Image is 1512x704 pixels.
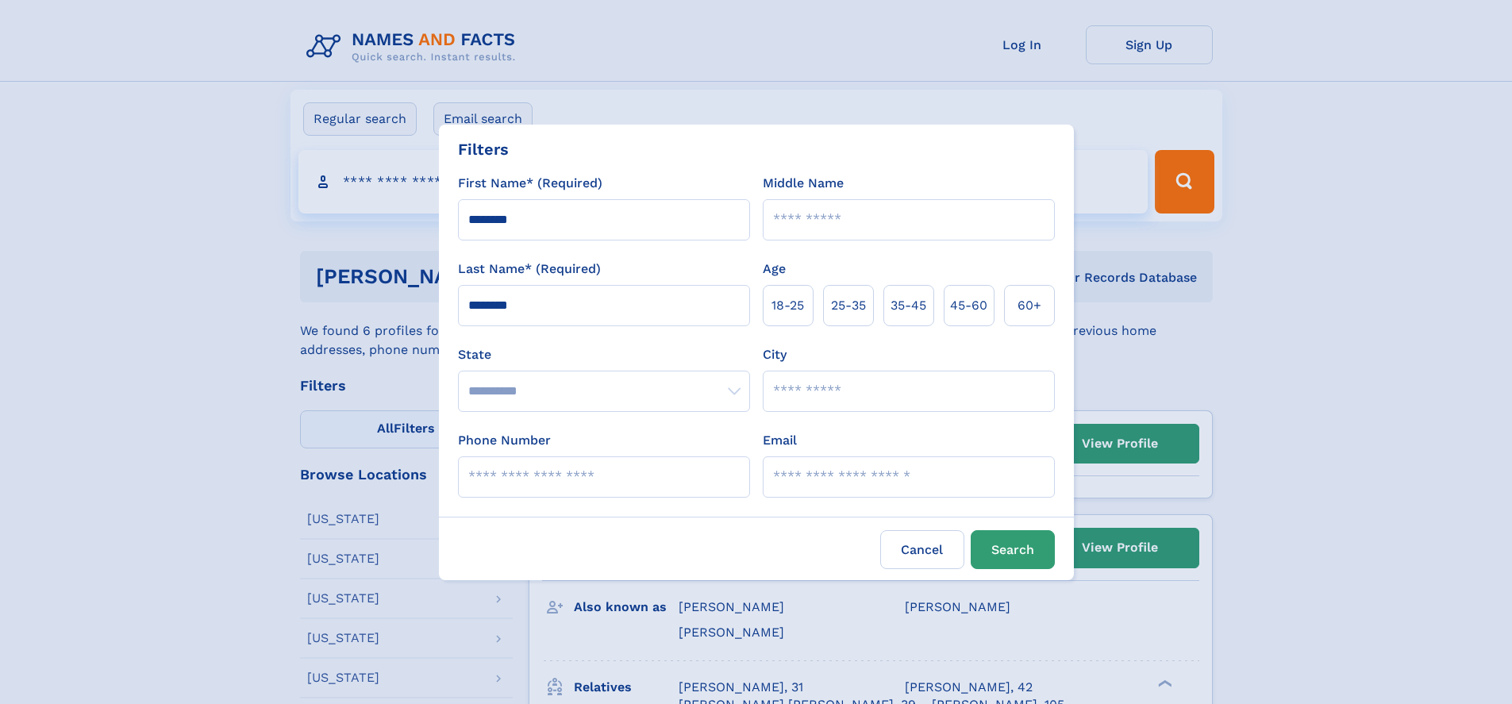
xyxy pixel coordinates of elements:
[458,345,750,364] label: State
[458,260,601,279] label: Last Name* (Required)
[950,296,987,315] span: 45‑60
[771,296,804,315] span: 18‑25
[763,345,787,364] label: City
[1018,296,1041,315] span: 60+
[763,260,786,279] label: Age
[831,296,866,315] span: 25‑35
[891,296,926,315] span: 35‑45
[971,530,1055,569] button: Search
[458,431,551,450] label: Phone Number
[880,530,964,569] label: Cancel
[763,431,797,450] label: Email
[763,174,844,193] label: Middle Name
[458,174,602,193] label: First Name* (Required)
[458,137,509,161] div: Filters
